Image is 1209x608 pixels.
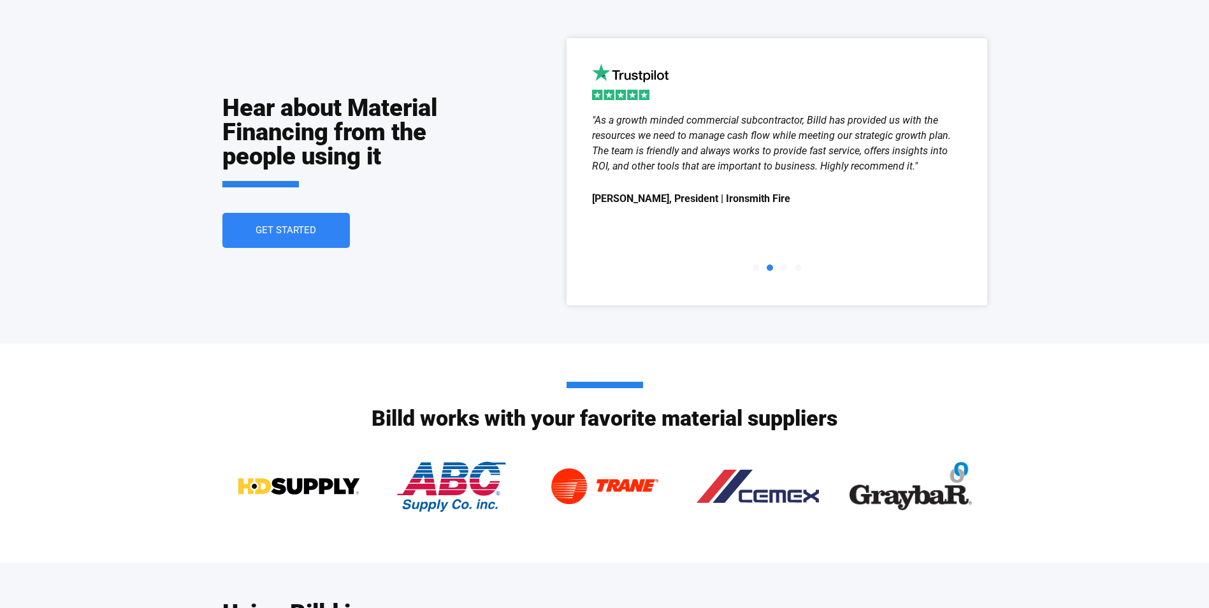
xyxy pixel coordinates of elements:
[222,96,442,187] h2: Hear about Material Financing from the people using it
[781,264,787,271] span: Go to slide 3
[592,113,962,254] div: 2 / 4
[767,264,773,271] span: Go to slide 2
[753,264,759,271] span: Go to slide 1
[256,226,316,235] span: Get Started
[592,113,962,280] div: Slides
[372,382,837,429] h2: Billd works with your favorite material suppliers
[222,213,350,248] a: Get Started
[592,113,962,174] div: "As a growth minded commercial subcontractor, Billd has provided us with the resources we need to...
[592,190,962,208] span: [PERSON_NAME], President | Ironsmith Fire
[795,264,801,271] span: Go to slide 4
